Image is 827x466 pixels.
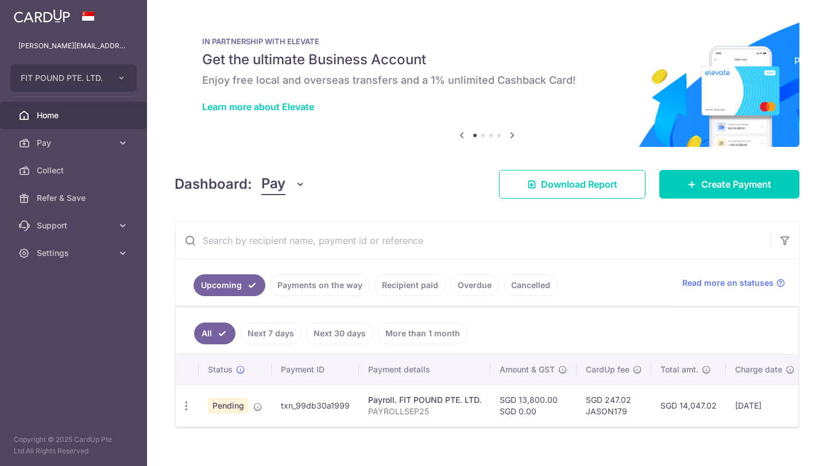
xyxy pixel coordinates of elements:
[541,177,617,191] span: Download Report
[202,37,772,46] p: IN PARTNERSHIP WITH ELEVATE
[21,72,106,84] span: FIT POUND PTE. LTD.
[175,18,799,147] img: Renovation banner
[272,385,359,426] td: txn_99db30a1999
[261,173,306,195] button: Pay
[735,364,782,375] span: Charge date
[270,274,370,296] a: Payments on the way
[577,385,651,426] td: SGD 247.02 JASON179
[202,101,314,112] a: Learn more about Elevate
[240,323,302,344] a: Next 7 days
[208,364,233,375] span: Status
[202,51,772,69] h5: Get the ultimate Business Account
[10,64,137,92] button: FIT POUND PTE. LTD.
[753,432,816,460] iframe: Opens a widget where you can find more information
[194,274,265,296] a: Upcoming
[490,385,577,426] td: SGD 13,800.00 SGD 0.00
[701,177,771,191] span: Create Payment
[368,394,481,406] div: Payroll. FIT POUND PTE. LTD.
[368,406,481,417] p: PAYROLLSEP25
[37,110,113,121] span: Home
[37,165,113,176] span: Collect
[586,364,629,375] span: CardUp fee
[450,274,499,296] a: Overdue
[306,323,373,344] a: Next 30 days
[659,170,799,199] a: Create Payment
[202,73,772,87] h6: Enjoy free local and overseas transfers and a 1% unlimited Cashback Card!
[37,247,113,259] span: Settings
[175,222,771,259] input: Search by recipient name, payment id or reference
[208,398,249,414] span: Pending
[374,274,446,296] a: Recipient paid
[500,364,555,375] span: Amount & GST
[14,9,70,23] img: CardUp
[261,173,285,195] span: Pay
[726,385,804,426] td: [DATE]
[378,323,467,344] a: More than 1 month
[660,364,698,375] span: Total amt.
[504,274,558,296] a: Cancelled
[682,277,774,289] span: Read more on statuses
[682,277,785,289] a: Read more on statuses
[37,220,113,231] span: Support
[651,385,726,426] td: SGD 14,047.02
[194,323,235,344] a: All
[37,192,113,204] span: Refer & Save
[499,170,646,199] a: Download Report
[18,40,129,52] p: [PERSON_NAME][EMAIL_ADDRESS][DOMAIN_NAME]
[272,355,359,385] th: Payment ID
[37,137,113,149] span: Pay
[175,174,252,195] h4: Dashboard:
[359,355,490,385] th: Payment details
